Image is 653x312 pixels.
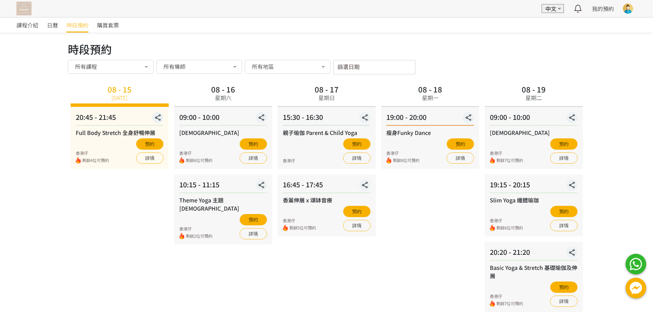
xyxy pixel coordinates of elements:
[289,225,316,231] span: 剩餘5位可預約
[283,196,371,204] div: 香薰伸展 x 頌缽音療
[386,112,474,126] div: 19:00 - 20:00
[240,152,267,164] a: 詳情
[66,21,88,29] span: 時段預約
[179,157,184,164] img: fire.png
[490,128,578,137] div: [DEMOGRAPHIC_DATA]
[108,85,132,93] div: 08 - 15
[496,157,523,164] span: 剩餘7位可預約
[490,196,578,204] div: Slim Yoga 纖體瑜珈
[343,152,371,164] a: 詳情
[525,93,542,102] div: 星期二
[447,152,474,164] a: 詳情
[447,138,474,150] button: 預約
[76,150,109,156] div: 香港仔
[75,63,97,70] span: 所有課程
[550,282,578,293] button: 預約
[490,263,578,280] div: Basic Yoga & Stretch 基礎瑜伽及伸展
[47,17,58,33] a: 日曆
[179,150,213,156] div: 香港仔
[550,138,578,150] button: 預約
[592,4,614,13] a: 我的預約
[283,158,295,164] div: 香港仔
[47,21,58,29] span: 日曆
[315,85,339,93] div: 08 - 17
[136,152,164,164] a: 詳情
[186,233,213,239] span: 剩餘2位可預約
[283,179,371,193] div: 16:45 - 17:45
[252,63,274,70] span: 所有地區
[68,41,585,57] div: 時段預約
[550,296,578,307] a: 詳情
[179,233,184,239] img: fire.png
[283,128,371,137] div: 親子瑜伽 Parent & Child Yoga
[215,93,231,102] div: 星期六
[111,93,128,102] div: [DATE]
[422,93,438,102] div: 星期一
[496,225,523,231] span: 剩餘6位可預約
[240,138,267,150] button: 預約
[386,128,474,137] div: 瘦身Funky Dance
[240,228,267,239] a: 詳情
[66,17,88,33] a: 時段預約
[343,206,371,217] button: 預約
[76,128,164,137] div: Full Body Stretch 全身舒暢伸展
[550,152,578,164] a: 詳情
[16,17,38,33] a: 課程介紹
[490,150,523,156] div: 香港仔
[283,217,316,224] div: 香港仔
[76,157,81,164] img: fire.png
[386,150,420,156] div: 香港仔
[490,157,495,164] img: fire.png
[283,112,371,126] div: 15:30 - 16:30
[179,179,267,193] div: 10:15 - 11:15
[283,225,288,231] img: fire.png
[16,2,32,15] img: T57dtJh47iSJKDtQ57dN6xVUMYY2M0XQuGF02OI4.png
[490,293,523,299] div: 香港仔
[386,157,391,164] img: fire.png
[76,112,164,126] div: 20:45 - 21:45
[490,247,578,261] div: 20:20 - 21:20
[550,206,578,217] button: 預約
[97,21,119,29] span: 購買套票
[164,63,185,70] span: 所有導師
[490,179,578,193] div: 19:15 - 20:15
[393,157,420,164] span: 剩餘8位可預約
[490,217,523,224] div: 香港仔
[343,138,371,150] button: 預約
[179,128,267,137] div: [DEMOGRAPHIC_DATA]
[522,85,546,93] div: 08 - 19
[179,226,213,232] div: 香港仔
[490,300,495,307] img: fire.png
[179,196,267,212] div: Theme Yoga 主題[DEMOGRAPHIC_DATA]
[318,93,335,102] div: 星期日
[186,157,213,164] span: 剩餘6位可預約
[97,17,119,33] a: 購買套票
[490,225,495,231] img: fire.png
[16,21,38,29] span: 課程介紹
[418,85,442,93] div: 08 - 18
[496,300,523,307] span: 剩餘7位可預約
[550,220,578,231] a: 詳情
[333,60,415,74] input: 篩選日期
[211,85,235,93] div: 08 - 16
[240,214,267,225] button: 預約
[136,138,164,150] button: 預約
[82,157,109,164] span: 剩餘4位可預約
[343,220,371,231] a: 詳情
[490,112,578,126] div: 09:00 - 10:00
[179,112,267,126] div: 09:00 - 10:00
